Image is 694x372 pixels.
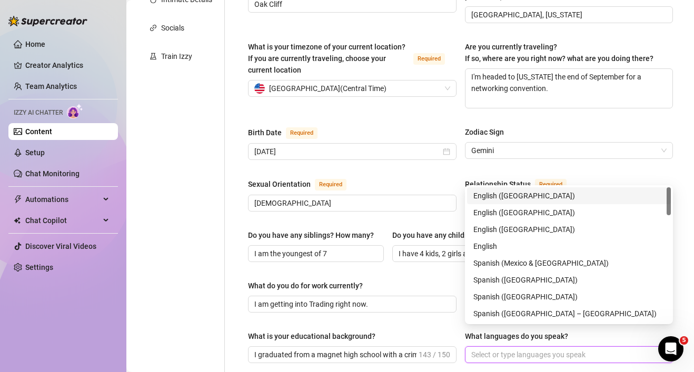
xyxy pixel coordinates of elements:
label: What languages do you speak? [465,330,576,342]
div: Do you have any children? How many? [392,229,519,241]
input: What languages do you speak? [471,348,473,361]
div: Socials [161,22,184,34]
div: Spanish (United States) [467,272,671,288]
span: experiment [150,53,157,60]
span: 143 / 150 [419,349,450,360]
div: Sexual Orientation [248,178,311,190]
span: Chat Copilot [25,212,100,229]
span: Automations [25,191,100,208]
span: Required [413,53,445,65]
div: Spanish ([GEOGRAPHIC_DATA]) [473,274,665,286]
div: English ([GEOGRAPHIC_DATA]) [473,207,665,218]
div: English (US) [467,187,671,204]
div: English (Australia) [467,221,671,238]
a: Creator Analytics [25,57,110,74]
label: What do you do for work currently? [248,280,370,291]
img: AI Chatter [67,104,83,119]
div: English [473,240,665,252]
input: Do you have any siblings? How many? [254,248,375,259]
a: Team Analytics [25,82,77,91]
div: English ([GEOGRAPHIC_DATA]) [473,190,665,202]
div: Zodiac Sign [465,126,504,138]
iframe: Intercom live chat [658,336,683,361]
span: Are you currently traveling? If so, where are you right now? what are you doing there? [465,43,653,63]
input: Sexual Orientation [254,197,448,209]
div: What languages do you speak? [465,330,568,342]
label: What is your educational background? [248,330,383,342]
span: [GEOGRAPHIC_DATA] ( Central Time ) [269,81,386,96]
label: Sexual Orientation [248,178,358,190]
span: Gemini [471,143,667,158]
input: What is your educational background? [254,349,417,360]
span: What is your timezone of your current location? If you are currently traveling, choose your curre... [248,43,405,74]
div: What do you do for work currently? [248,280,363,291]
label: Relationship Status [465,178,578,190]
img: logo-BBDzfeDw.svg [8,16,87,26]
textarea: I'm headed to [US_STATE] the end of September for a networking convention. [465,69,673,108]
label: Birth Date [248,126,329,139]
a: Discover Viral Videos [25,242,96,250]
div: English ([GEOGRAPHIC_DATA]) [473,224,665,235]
input: Where is your current homebase? (City/Area of your home) [471,9,665,21]
div: Birth Date [248,127,282,138]
span: Required [286,127,318,139]
span: thunderbolt [14,195,22,204]
img: us [254,83,265,94]
a: Chat Monitoring [25,169,80,178]
div: Relationship Status [465,178,531,190]
input: Birth Date [254,146,441,157]
input: What do you do for work currently? [254,298,448,310]
a: Home [25,40,45,48]
input: Do you have any children? How many? [399,248,520,259]
a: Settings [25,263,53,272]
span: Required [535,179,567,190]
div: Spanish ([GEOGRAPHIC_DATA] – [GEOGRAPHIC_DATA]) [473,308,665,319]
label: Zodiac Sign [465,126,511,138]
div: Spanish (Mexico & Central America) [467,255,671,272]
img: Chat Copilot [14,217,21,224]
div: English (UK) [467,204,671,221]
a: Setup [25,148,45,157]
div: Train Izzy [161,51,192,62]
div: Do you have any siblings? How many? [248,229,374,241]
div: English [467,238,671,255]
label: Do you have any children? How many? [392,229,527,241]
div: Spanish ([GEOGRAPHIC_DATA]) [473,291,665,303]
label: Do you have any siblings? How many? [248,229,381,241]
div: Spanish (Spain) [467,288,671,305]
span: Required [315,179,346,190]
span: link [150,24,157,32]
a: Content [25,127,52,136]
span: 5 [680,336,688,345]
div: What is your educational background? [248,330,375,342]
span: Izzy AI Chatter [14,108,63,118]
div: Spanish (Mexico & [GEOGRAPHIC_DATA]) [473,257,665,269]
div: Spanish (South America – North) [467,305,671,322]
